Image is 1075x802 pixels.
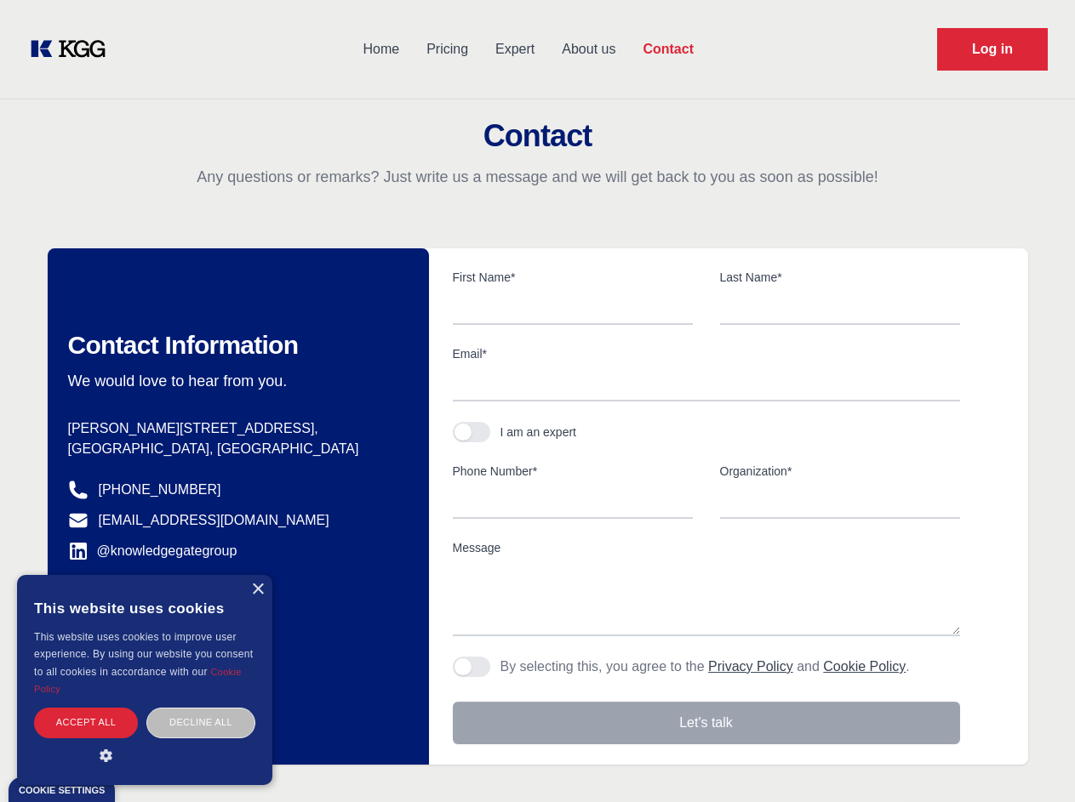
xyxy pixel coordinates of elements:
label: Email* [453,345,960,362]
iframe: Chat Widget [990,720,1075,802]
div: Accept all [34,708,138,737]
a: @knowledgegategroup [68,541,237,561]
label: First Name* [453,269,693,286]
div: Cookie settings [19,786,105,795]
div: This website uses cookies [34,588,255,629]
p: [PERSON_NAME][STREET_ADDRESS], [68,418,402,439]
h2: Contact Information [68,330,402,361]
a: Contact [629,27,707,71]
a: [EMAIL_ADDRESS][DOMAIN_NAME] [99,510,329,531]
div: I am an expert [500,424,577,441]
a: Privacy Policy [708,659,793,674]
label: Last Name* [720,269,960,286]
a: Request Demo [937,28,1048,71]
a: About us [548,27,629,71]
a: Cookie Policy [34,667,242,694]
a: KOL Knowledge Platform: Talk to Key External Experts (KEE) [27,36,119,63]
h2: Contact [20,119,1055,153]
div: Decline all [146,708,255,737]
a: Cookie Policy [823,659,906,674]
p: We would love to hear from you. [68,371,402,391]
span: This website uses cookies to improve user experience. By using our website you consent to all coo... [34,631,253,678]
p: By selecting this, you agree to the and . [500,657,910,677]
a: Pricing [413,27,482,71]
a: [PHONE_NUMBER] [99,480,221,500]
label: Organization* [720,463,960,480]
p: Any questions or remarks? Just write us a message and we will get back to you as soon as possible! [20,167,1055,187]
a: Expert [482,27,548,71]
div: Close [251,583,264,596]
p: [GEOGRAPHIC_DATA], [GEOGRAPHIC_DATA] [68,439,402,459]
label: Message [453,539,960,556]
label: Phone Number* [453,463,693,480]
a: Home [349,27,413,71]
button: Let's talk [453,702,960,744]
